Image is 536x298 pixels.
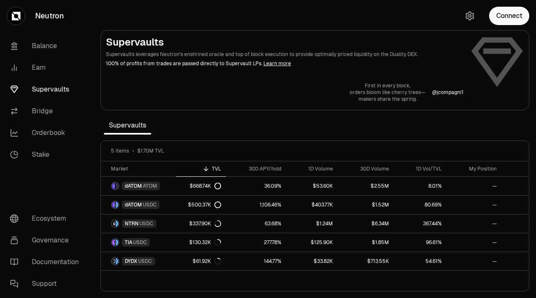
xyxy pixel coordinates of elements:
a: Governance [3,229,90,251]
span: USDC [143,201,157,208]
span: TIA [125,239,132,246]
p: @ jcompagni1 [432,89,464,96]
a: Supervaults [3,79,90,100]
a: dATOM LogoUSDC LogodATOMUSDC [101,196,176,214]
a: 367.44% [394,214,447,233]
a: Support [3,273,90,295]
span: USDC [133,239,147,246]
a: @jcompagni1 [432,89,464,96]
a: $1.24M [286,214,338,233]
a: -- [447,177,502,195]
a: Stake [3,144,90,166]
a: Balance [3,35,90,57]
a: Earn [3,57,90,79]
div: 1D Vol/TVL [399,166,442,172]
div: $61.92K [193,258,221,265]
a: First in every block,orders bloom like cherry trees—makers share the spring. [350,82,425,102]
a: -- [447,196,502,214]
img: USDC Logo [116,258,119,265]
img: NTRN Logo [112,220,115,227]
a: $337.90K [176,214,226,233]
a: $2.55M [338,177,394,195]
a: -- [447,233,502,252]
span: ATOM [143,183,157,189]
a: $403.77K [286,196,338,214]
div: $668.74K [190,183,221,189]
span: DYDX [125,258,137,265]
a: -- [447,214,502,233]
a: $53.60K [286,177,338,195]
a: 8.01% [394,177,447,195]
button: Connect [489,7,529,25]
img: TIA Logo [112,239,115,246]
a: $130.32K [176,233,226,252]
p: Supervaults leverages Neutron's enshrined oracle and top of block execution to provide optimally ... [106,51,464,58]
a: 54.61% [394,252,447,270]
a: $500.37K [176,196,226,214]
p: 100% of profits from trades are passed directly to Supervault LPs. [106,60,464,67]
a: 80.69% [394,196,447,214]
img: USDC Logo [116,220,119,227]
a: Ecosystem [3,208,90,229]
p: orders bloom like cherry trees— [350,89,425,96]
span: 5 items [111,148,129,154]
a: 277.78% [226,233,287,252]
span: Supervaults [104,117,151,134]
div: 30D Volume [343,166,389,172]
img: USDC Logo [116,239,119,246]
a: Orderbook [3,122,90,144]
a: 63.68% [226,214,287,233]
div: 30D APY/hold [231,166,282,172]
div: TVL [181,166,221,172]
a: 36.09% [226,177,287,195]
a: $713.55K [338,252,394,270]
h2: Supervaults [106,36,464,49]
img: dATOM Logo [112,183,115,189]
div: Market [111,166,171,172]
a: $61.92K [176,252,226,270]
span: dATOM [125,183,142,189]
a: Learn more [263,60,291,67]
span: USDC [138,258,152,265]
div: $500.37K [188,201,221,208]
a: $1.85M [338,233,394,252]
a: 96.61% [394,233,447,252]
span: dATOM [125,201,142,208]
a: $668.74K [176,177,226,195]
p: First in every block, [350,82,425,89]
a: $6.34M [338,214,394,233]
a: 144.77% [226,252,287,270]
a: dATOM LogoATOM LogodATOMATOM [101,177,176,195]
span: $1.70M TVL [137,148,164,154]
img: ATOM Logo [116,183,119,189]
img: DYDX Logo [112,258,115,265]
span: NTRN [125,220,139,227]
div: My Position [452,166,497,172]
a: $125.90K [286,233,338,252]
span: USDC [139,220,153,227]
a: 1,106.46% [226,196,287,214]
a: DYDX LogoUSDC LogoDYDXUSDC [101,252,176,270]
a: Documentation [3,251,90,273]
p: makers share the spring. [350,96,425,102]
a: TIA LogoUSDC LogoTIAUSDC [101,233,176,252]
div: 1D Volume [291,166,333,172]
div: $130.32K [189,239,221,246]
a: NTRN LogoUSDC LogoNTRNUSDC [101,214,176,233]
img: USDC Logo [116,201,119,208]
a: Bridge [3,100,90,122]
a: $33.82K [286,252,338,270]
a: -- [447,252,502,270]
img: dATOM Logo [112,201,115,208]
div: $337.90K [189,220,221,227]
a: $1.52M [338,196,394,214]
